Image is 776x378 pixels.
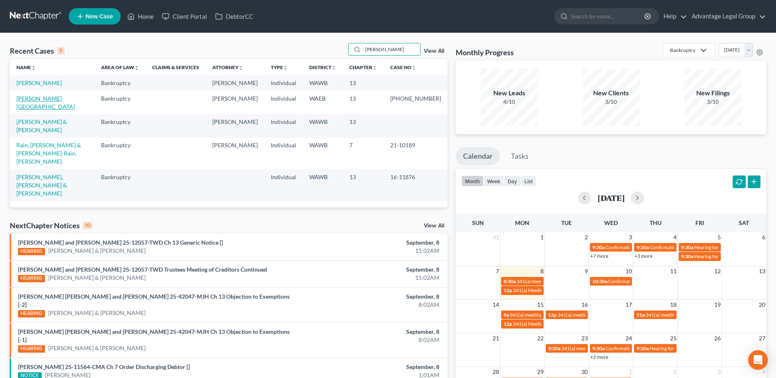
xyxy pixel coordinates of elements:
[48,344,146,352] a: [PERSON_NAME] & [PERSON_NAME]
[18,328,290,343] a: [PERSON_NAME] [PERSON_NAME] and [PERSON_NAME] 25-42047-MJH Ch 13 Objection to Exemptions [-1]
[83,222,92,229] div: 10
[16,142,81,165] a: Rain, [PERSON_NAME] & [PERSON_NAME]-Rain, [PERSON_NAME]
[211,9,257,24] a: DebtorCC
[18,239,223,246] a: [PERSON_NAME] and [PERSON_NAME] 25-12057-TWD Ch 13 Generic Notice []
[271,64,288,70] a: Typeunfold_more
[206,114,264,137] td: [PERSON_NAME]
[608,278,702,284] span: Confirmation Hearing for [PERSON_NAME]
[18,310,45,317] div: HEARING
[510,312,589,318] span: 341(a) meeting for [PERSON_NAME]
[584,232,589,242] span: 2
[18,363,190,370] a: [PERSON_NAME] 25-11564-CMA Ch 7 Order Discharging Debtor []
[684,98,742,106] div: 3/10
[646,312,768,318] span: 341(a) meeting for [PERSON_NAME] & [PERSON_NAME]
[94,91,146,114] td: Bankruptcy
[758,300,766,310] span: 20
[625,266,633,276] span: 10
[592,345,605,351] span: 9:30a
[18,293,290,308] a: [PERSON_NAME] [PERSON_NAME] and [PERSON_NAME] 25-42047-MJH Ch 13 Objection to Exemptions [-2]
[283,65,288,70] i: unfold_more
[625,333,633,343] span: 24
[134,65,139,70] i: unfold_more
[10,220,92,230] div: NextChapter Notices
[713,266,722,276] span: 12
[206,75,264,90] td: [PERSON_NAME]
[713,333,722,343] span: 26
[688,9,766,24] a: Advantage Legal Group
[264,169,303,201] td: Individual
[504,278,516,284] span: 8:30a
[94,114,146,137] td: Bankruptcy
[598,193,625,202] h2: [DATE]
[238,65,243,70] i: unfold_more
[580,333,589,343] span: 23
[540,232,544,242] span: 1
[424,48,444,54] a: View All
[331,65,336,70] i: unfold_more
[681,253,693,259] span: 9:30a
[304,328,439,336] div: September, 8
[18,266,267,273] a: [PERSON_NAME] and [PERSON_NAME] 25-12057-TWD Trustees Meeting of Creditors Continued
[605,345,742,351] span: Confirmation hearing for [PERSON_NAME] & [PERSON_NAME]
[637,345,649,351] span: 9:30a
[206,138,264,169] td: [PERSON_NAME]
[580,300,589,310] span: 16
[384,91,448,114] td: [PHONE_NUMBER]
[304,265,439,274] div: September, 8
[412,65,416,70] i: unfold_more
[583,88,640,98] div: New Clients
[673,367,677,377] span: 2
[343,75,384,90] td: 13
[343,138,384,169] td: 7
[713,300,722,310] span: 19
[384,138,448,169] td: 21-10189
[761,367,766,377] span: 4
[18,275,45,282] div: HEARING
[583,98,640,106] div: 3/10
[625,300,633,310] span: 17
[650,244,742,250] span: Confirmation hearing for [PERSON_NAME]
[304,336,439,344] div: 8:02AM
[590,253,608,259] a: +7 more
[424,223,444,229] a: View All
[304,247,439,255] div: 11:02AM
[206,91,264,114] td: [PERSON_NAME]
[548,312,557,318] span: 12p
[504,287,512,293] span: 12p
[146,59,206,75] th: Claims & Services
[31,65,36,70] i: unfold_more
[650,345,757,351] span: Hearing for [PERSON_NAME] & [PERSON_NAME]
[123,9,158,24] a: Home
[758,266,766,276] span: 13
[94,138,146,169] td: Bankruptcy
[650,219,661,226] span: Thu
[504,175,521,187] button: day
[303,169,343,201] td: WAWB
[48,247,146,255] a: [PERSON_NAME] & [PERSON_NAME]
[343,169,384,201] td: 13
[16,64,36,70] a: Nameunfold_more
[481,98,538,106] div: 4/10
[536,333,544,343] span: 22
[669,300,677,310] span: 18
[761,232,766,242] span: 6
[303,138,343,169] td: WAWB
[456,147,500,165] a: Calendar
[16,79,62,86] a: [PERSON_NAME]
[492,232,500,242] span: 31
[717,232,722,242] span: 5
[304,239,439,247] div: September, 8
[18,248,45,255] div: HEARING
[212,64,243,70] a: Attorneyunfold_more
[303,75,343,90] td: WAWB
[592,278,607,284] span: 10:30a
[670,47,695,54] div: Bankruptcy
[504,147,536,165] a: Tasks
[264,114,303,137] td: Individual
[16,173,67,197] a: [PERSON_NAME], [PERSON_NAME] & [PERSON_NAME]
[57,47,65,54] div: 5
[717,367,722,377] span: 3
[495,266,500,276] span: 7
[343,91,384,114] td: 13
[517,278,639,284] span: 341(a) meeting for [PERSON_NAME] & [PERSON_NAME]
